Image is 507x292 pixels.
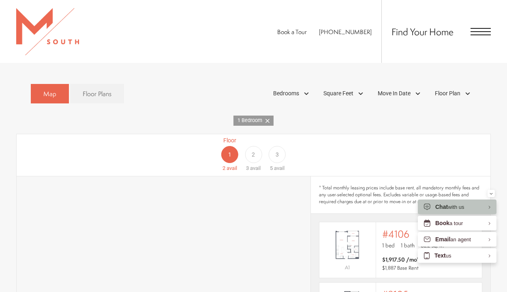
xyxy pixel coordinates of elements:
span: 1 bath [401,241,415,249]
a: View #4106 [319,222,482,278]
span: Floor Plan [435,89,460,98]
span: $1,917.50 /mo* [382,255,419,264]
span: 5 [270,165,273,171]
span: #4106 [382,228,409,240]
span: Move In Date [378,89,411,98]
a: Book a Tour [277,28,307,36]
a: Floor 2 [242,136,265,172]
span: avail [250,165,261,171]
span: A1 [345,264,350,271]
span: Square Feet [323,89,353,98]
span: 3 [246,165,249,171]
a: Floor 3 [265,136,289,172]
a: 1 Bedroom [233,116,274,126]
img: MSouth [16,8,79,55]
a: Find Your Home [391,25,454,38]
span: Floor Plans [83,89,111,99]
img: #4106 - 1 bedroom floor plan layout with 1 bathroom and 622 square feet [319,227,376,262]
span: Bedrooms [273,89,299,98]
span: $1,887 Base Rent [382,264,419,271]
span: * Total monthly leasing prices include base rent, all mandatory monthly fees and any user-selecte... [319,185,482,205]
span: [PHONE_NUMBER] [319,28,372,36]
span: 1 Bedroom [237,117,265,125]
a: Call Us at 813-570-8014 [319,28,372,36]
button: Open Menu [471,28,491,35]
span: 3 [276,150,279,159]
span: avail [274,165,285,171]
span: 2 [252,150,255,159]
span: Map [43,89,56,99]
span: 1 bed [382,241,395,249]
